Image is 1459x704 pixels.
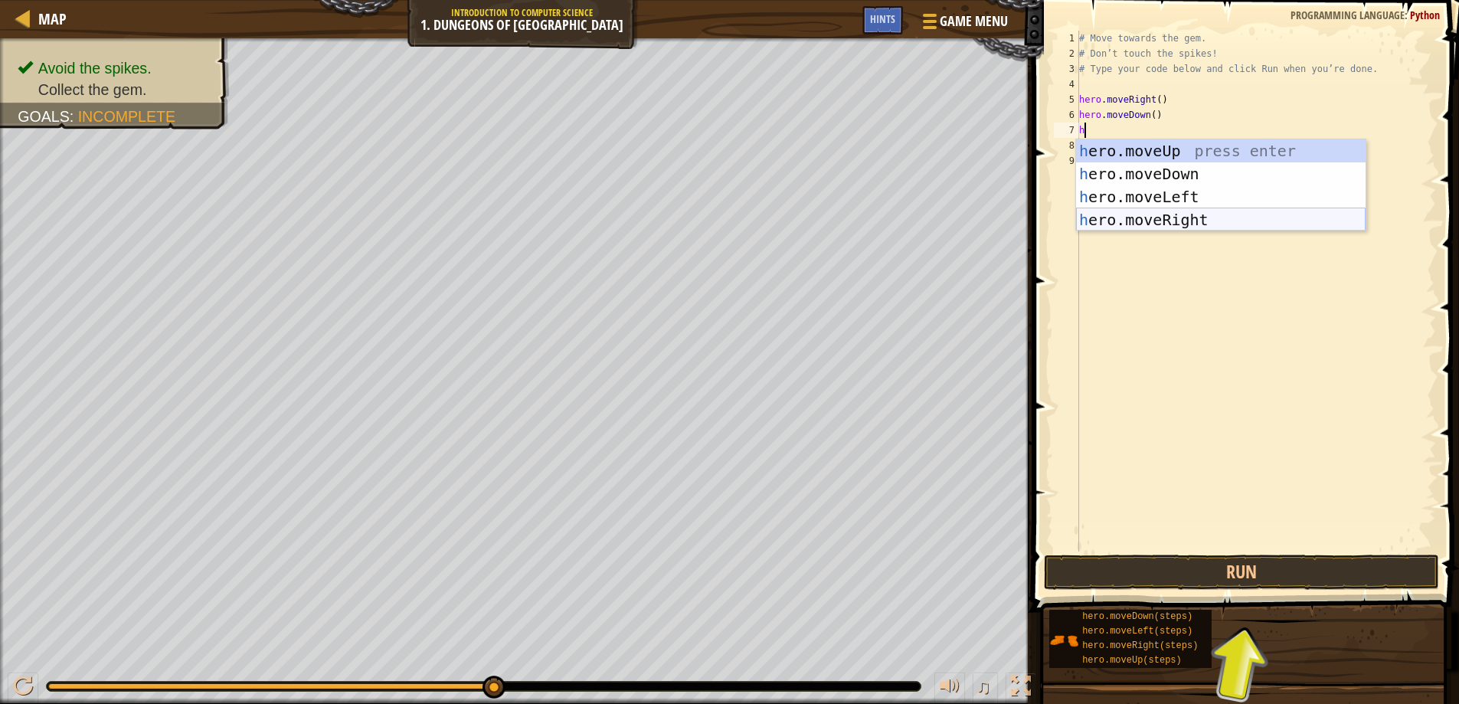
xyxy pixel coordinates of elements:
[940,11,1008,31] span: Game Menu
[18,57,213,79] li: Avoid the spikes.
[1054,46,1079,61] div: 2
[1291,8,1405,22] span: Programming language
[38,8,67,29] span: Map
[1054,61,1079,77] div: 3
[78,108,175,125] span: Incomplete
[911,6,1017,42] button: Game Menu
[973,673,999,704] button: ♫
[8,673,38,704] button: Ctrl + P: Pause
[1006,673,1036,704] button: Toggle fullscreen
[934,673,965,704] button: Adjust volume
[1082,640,1198,651] span: hero.moveRight(steps)
[1405,8,1410,22] span: :
[18,108,70,125] span: Goals
[1054,138,1079,153] div: 8
[1054,31,1079,46] div: 1
[1054,153,1079,169] div: 9
[1054,77,1079,92] div: 4
[1044,555,1440,590] button: Run
[870,11,895,26] span: Hints
[70,108,78,125] span: :
[31,8,67,29] a: Map
[1049,626,1078,655] img: portrait.png
[1054,92,1079,107] div: 5
[38,60,152,77] span: Avoid the spikes.
[976,675,991,698] span: ♫
[1082,611,1192,622] span: hero.moveDown(steps)
[1082,626,1192,637] span: hero.moveLeft(steps)
[18,79,213,100] li: Collect the gem.
[38,81,147,98] span: Collect the gem.
[1410,8,1440,22] span: Python
[1054,123,1079,138] div: 7
[1054,107,1079,123] div: 6
[1082,655,1182,666] span: hero.moveUp(steps)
